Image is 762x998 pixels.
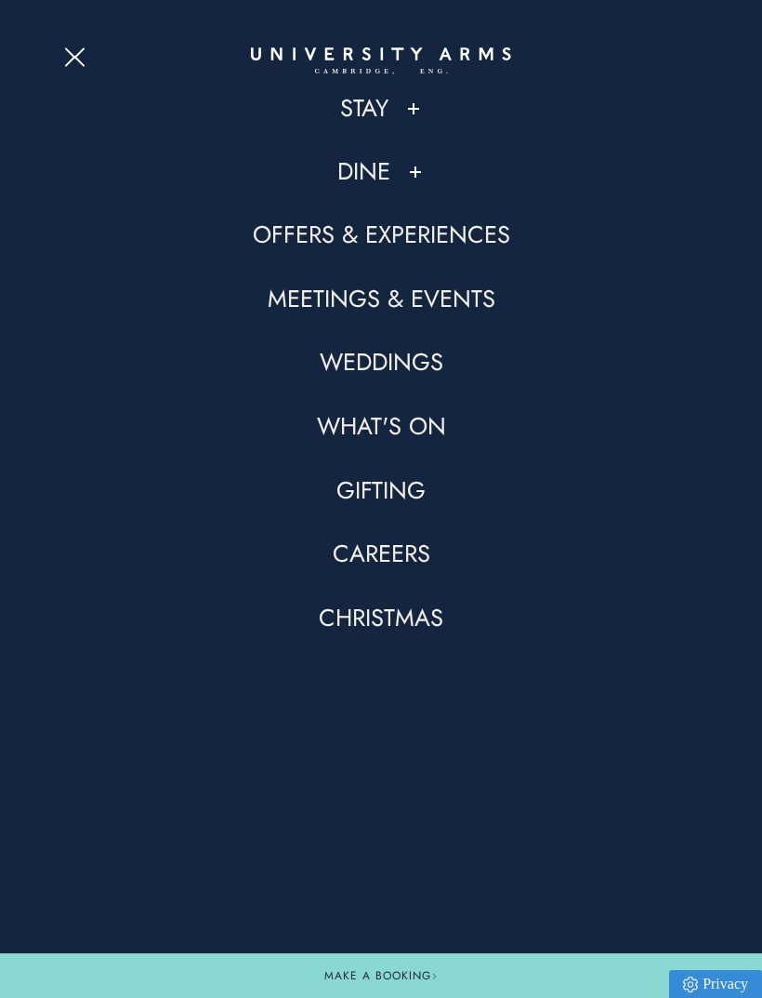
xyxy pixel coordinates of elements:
[63,47,91,61] button: Open Menu
[406,163,425,181] button: Show/Hide Child Menu
[324,967,438,984] span: Make a Booking
[333,539,430,570] a: Careers
[319,603,443,634] a: Christmas
[337,156,390,188] a: Dine
[320,347,443,379] a: Weddings
[683,977,698,992] img: Privacy
[251,47,511,75] a: Home
[431,973,438,979] img: Arrow icon
[404,100,423,118] button: Show/Hide Child Menu
[317,411,446,443] a: What's On
[340,93,388,125] a: Stay
[669,970,762,998] a: Privacy
[253,220,510,251] a: Offers & Experiences
[268,284,495,315] a: Meetings & Events
[336,475,426,507] a: Gifting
